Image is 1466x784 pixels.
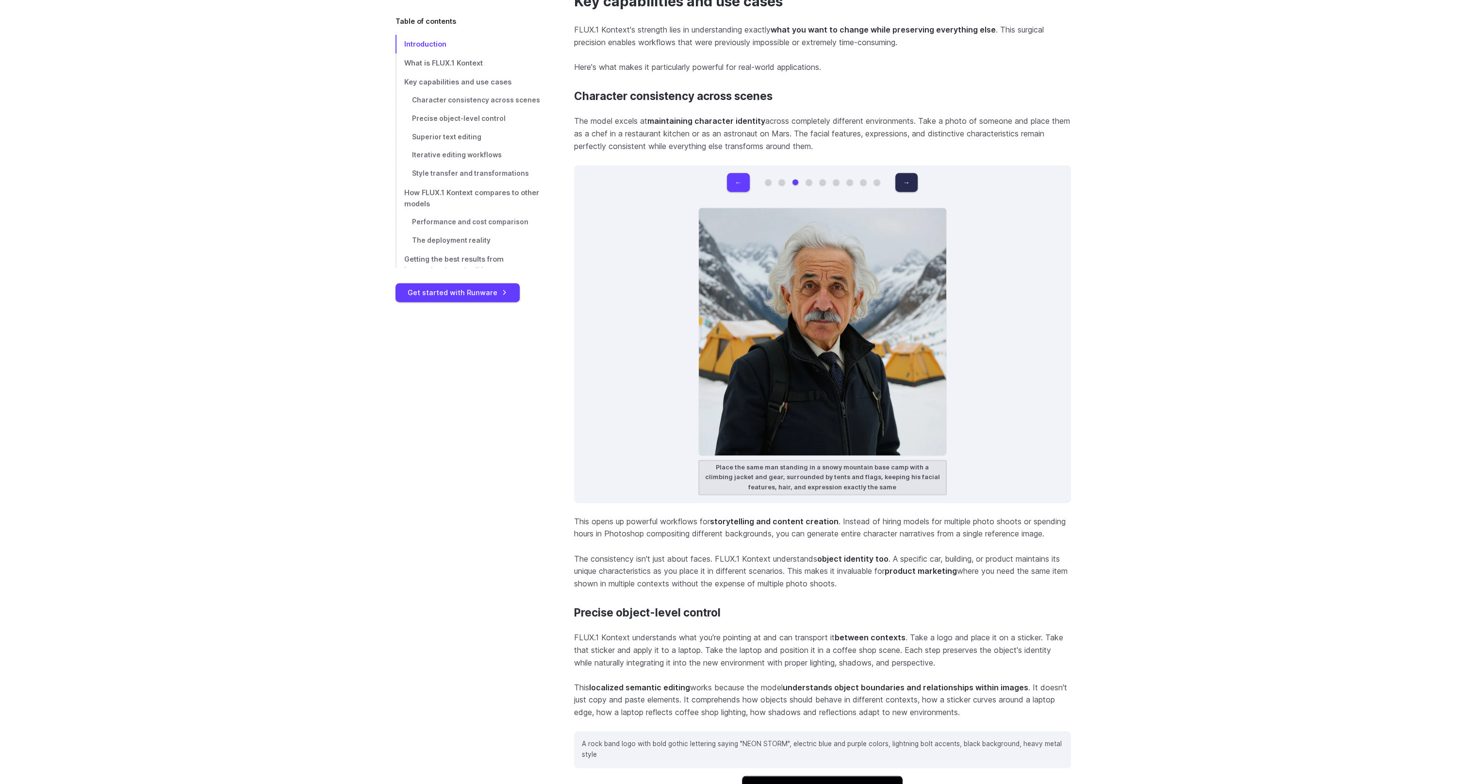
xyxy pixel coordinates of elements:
p: A rock band logo with bold gothic lettering saying "NEON STORM", electric blue and purple colors,... [582,739,1063,760]
a: The deployment reality [395,232,543,250]
span: Style transfer and transformations [412,169,529,177]
p: This opens up powerful workflows for . Instead of hiring models for multiple photo shoots or spen... [574,516,1071,540]
a: Style transfer and transformations [395,165,543,183]
a: Get started with Runware [395,283,520,302]
span: Precise object-level control [412,115,506,122]
a: Character consistency across scenes [395,91,543,110]
button: Go to 7 of 9 [847,179,853,185]
button: Go to 9 of 9 [874,179,880,185]
strong: understands object boundaries and relationships within images [783,683,1028,692]
strong: between contexts [835,633,906,642]
span: Superior text editing [412,133,481,141]
a: How FLUX.1 Kontext compares to other models [395,183,543,213]
button: → [895,173,918,192]
a: Key capabilities and use cases [395,72,543,91]
p: The consistency isn't just about faces. FLUX.1 Kontext understands . A specific car, building, or... [574,553,1071,590]
p: This works because the model . It doesn't just copy and paste elements. It comprehends how object... [574,682,1071,719]
p: FLUX.1 Kontext understands what you're pointing at and can transport it . Take a logo and place i... [574,632,1071,669]
strong: what you want to change while preserving everything else [771,25,996,34]
strong: object identity too [817,554,889,564]
figcaption: Place the same man standing in a snowy mountain base camp with a climbing jacket and gear, surrou... [698,460,947,495]
strong: maintaining character identity [647,116,765,126]
a: Introduction [395,34,543,53]
span: Introduction [404,40,446,48]
span: Key capabilities and use cases [404,78,511,86]
a: Character consistency across scenes [574,90,773,103]
a: Precise object-level control [574,606,721,619]
button: Go to 8 of 9 [860,179,866,185]
img: Elderly man with a mustache standing outdoors in a snowy mountain camp, wearing a black jacket an... [698,207,947,456]
button: Go to 2 of 9 [779,179,785,185]
strong: storytelling and content creation [710,517,839,526]
a: What is FLUX.1 Kontext [395,53,543,72]
a: Getting the best results from instruction-based editing [395,250,543,280]
span: The deployment reality [412,236,491,244]
button: Go to 4 of 9 [806,179,812,185]
button: Go to 5 of 9 [820,179,825,185]
span: Character consistency across scenes [412,96,540,104]
span: What is FLUX.1 Kontext [404,59,483,67]
button: Go to 3 of 9 [792,179,798,185]
button: Go to 6 of 9 [833,179,839,185]
button: ← [727,173,749,192]
p: Here's what makes it particularly powerful for real-world applications. [574,61,1071,74]
p: The model excels at across completely different environments. Take a photo of someone and place t... [574,115,1071,152]
strong: localized semantic editing [589,683,690,692]
span: How FLUX.1 Kontext compares to other models [404,188,539,208]
a: Superior text editing [395,128,543,147]
a: Precise object-level control [395,110,543,128]
span: Performance and cost comparison [412,218,528,226]
strong: product marketing [885,566,957,576]
button: Go to 1 of 9 [765,179,771,185]
a: Performance and cost comparison [395,213,543,232]
span: Iterative editing workflows [412,151,502,159]
span: Table of contents [395,16,456,27]
p: FLUX.1 Kontext's strength lies in understanding exactly . This surgical precision enables workflo... [574,24,1071,49]
a: Iterative editing workflows [395,146,543,165]
span: Getting the best results from instruction-based editing [404,255,504,275]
